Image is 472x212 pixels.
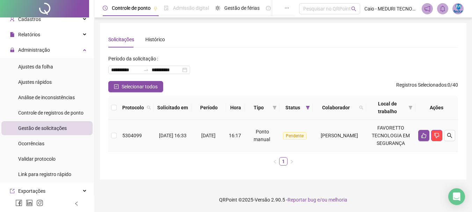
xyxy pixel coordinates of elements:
span: linkedin [26,199,33,206]
a: 1 [279,158,287,165]
span: left [74,201,79,206]
span: check-square [114,84,119,89]
span: Controle de registros de ponto [18,110,83,116]
li: Página anterior [271,157,279,166]
span: Selecionar todos [122,83,158,90]
span: Protocolo [122,104,144,111]
span: Gestão de férias [224,5,260,11]
div: Solicitações [108,36,134,43]
img: 31116 [453,3,463,14]
span: Controle de ponto [112,5,151,11]
span: clock-circle [103,6,108,10]
span: Ponto manual [254,129,270,142]
span: filter [271,102,278,113]
th: Solicitado em [154,96,191,120]
span: Colaborador [315,104,356,111]
div: Histórico [145,36,165,43]
span: notification [424,6,430,12]
span: search [359,105,363,110]
span: filter [408,105,413,110]
div: Ações [418,104,455,111]
span: filter [273,105,277,110]
span: search [351,6,356,12]
span: dashboard [266,6,271,10]
span: search [145,102,152,113]
footer: QRPoint © 2025 - 2.90.5 - [94,188,472,212]
span: file-done [164,6,169,10]
span: Validar protocolo [18,156,56,162]
span: Admissão digital [173,5,209,11]
span: Análise de inconsistências [18,95,75,100]
span: like [421,133,427,138]
span: search [447,133,452,138]
span: Pendente [283,132,306,140]
span: Local de trabalho [369,100,406,115]
div: Open Intercom Messenger [448,188,465,205]
span: file [10,32,15,37]
button: left [271,157,279,166]
span: Status [282,104,303,111]
span: Caio - MEDURI TECNOLOGIA EM SEGURANÇA [364,5,417,13]
span: filter [306,105,310,110]
span: filter [304,102,311,113]
button: right [288,157,296,166]
label: Período da solicitação [108,53,161,64]
span: Ajustes da folha [18,64,53,70]
span: [PERSON_NAME] [321,133,358,138]
span: right [290,160,294,164]
span: user-add [10,17,15,22]
span: search [358,102,365,113]
th: Período [191,96,226,120]
span: filter [407,98,414,117]
span: Ocorrências [18,141,44,146]
span: [DATE] [201,133,216,138]
th: Hora [226,96,245,120]
span: Cadastros [18,16,41,22]
li: 1 [279,157,288,166]
span: Reportar bug e/ou melhoria [288,197,347,203]
li: Próxima página [288,157,296,166]
span: lock [10,47,15,52]
span: pushpin [153,6,158,10]
span: swap-right [143,67,149,73]
span: sun [215,6,220,10]
span: Ajustes rápidos [18,79,52,85]
span: Versão [255,197,270,203]
span: Relatórios [18,32,40,37]
span: facebook [15,199,22,206]
span: instagram [36,199,43,206]
span: : 0 / 40 [396,81,458,92]
span: Registros Selecionados [396,82,446,88]
span: to [143,67,149,73]
span: 16:17 [229,133,241,138]
span: Tipo [248,104,270,111]
span: [DATE] 16:33 [159,133,187,138]
button: Selecionar todos [108,81,163,92]
span: bell [440,6,446,12]
span: Exportações [18,188,45,194]
span: dislike [434,133,440,138]
span: Gestão de solicitações [18,125,67,131]
span: ellipsis [284,6,289,10]
span: export [10,189,15,193]
span: Administração [18,47,50,53]
td: FAVORETTO TECNOLOGIA EM SEGURANÇA [366,120,415,152]
span: search [147,105,151,110]
span: Link para registro rápido [18,171,71,177]
span: 5304099 [122,133,142,138]
span: left [273,160,277,164]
